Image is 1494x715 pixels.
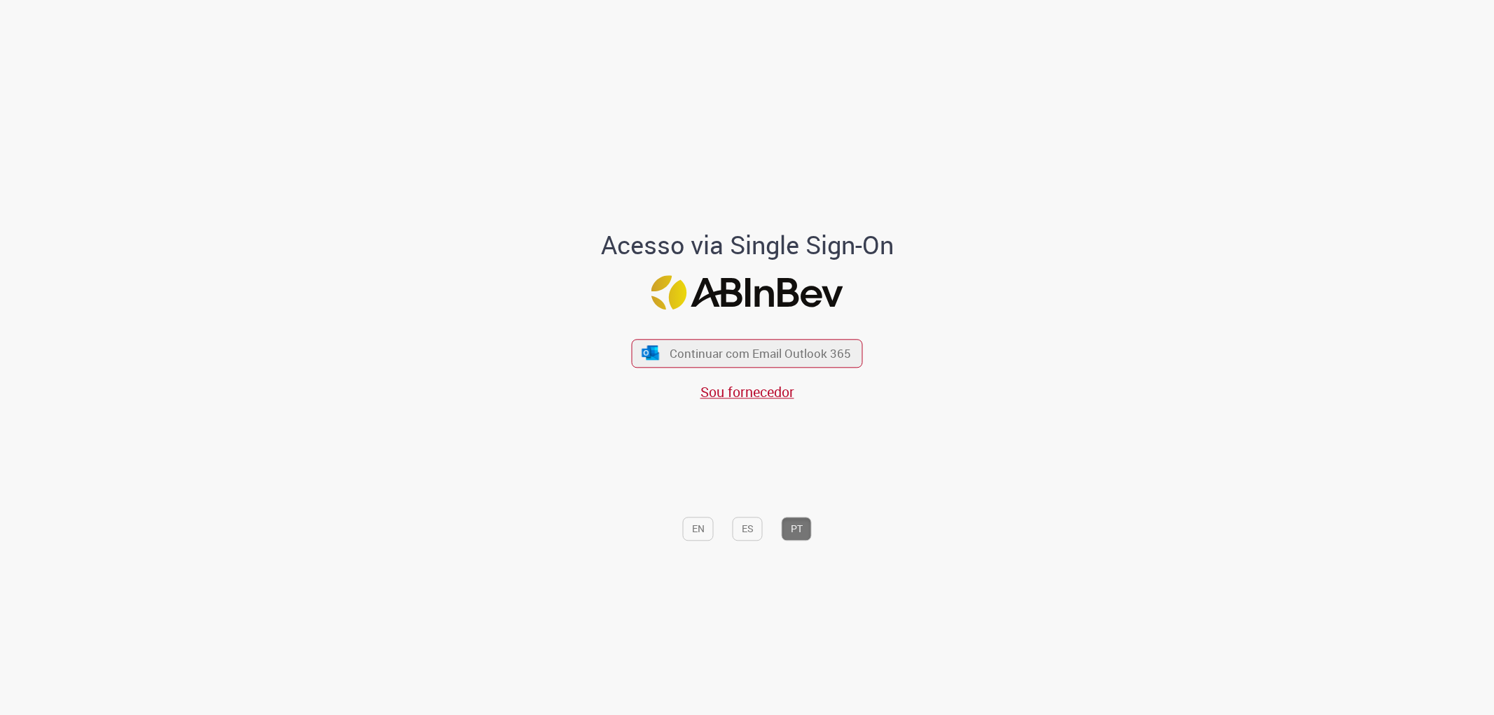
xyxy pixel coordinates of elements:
button: ES [733,517,763,541]
a: Sou fornecedor [700,382,794,401]
button: PT [782,517,812,541]
img: ícone Azure/Microsoft 360 [640,345,660,360]
button: ícone Azure/Microsoft 360 Continuar com Email Outlook 365 [632,339,863,368]
span: Continuar com Email Outlook 365 [670,345,851,361]
button: EN [683,517,714,541]
h1: Acesso via Single Sign-On [553,231,941,259]
img: Logo ABInBev [651,276,843,310]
